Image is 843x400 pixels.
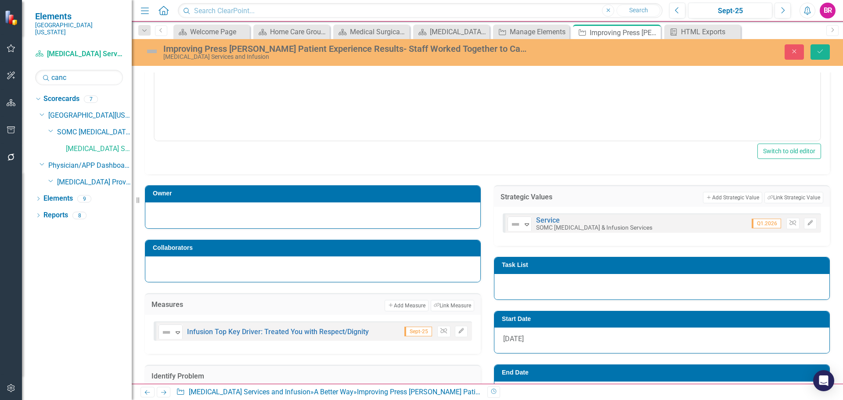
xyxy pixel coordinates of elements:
div: Home Care Group Dashboard [270,26,328,37]
div: » » [176,387,481,397]
p: Because of multiple handoffs and limited ownership, no one clearly takes ownership of the process... [2,30,314,51]
button: Switch to old editor [757,144,821,159]
div: Manage Elements [510,26,567,37]
img: ClearPoint Strategy [4,10,20,25]
input: Search ClearPoint... [178,3,663,18]
img: Not Defined [145,44,159,58]
button: Add Strategic Value [703,192,762,203]
small: [GEOGRAPHIC_DATA][US_STATE] [35,22,123,36]
a: Scorecards [43,94,79,104]
a: Welcome Page [176,26,248,37]
p: There is a lack of standard processes and protocols. [2,58,314,69]
p: Treated you with respect/dignity at the end of FY25 was the 22nd percentile. [2,2,314,13]
h3: Strategic Values [501,193,598,201]
a: Infusion Top Key Driver: Treated You with Respect/Dignity [187,328,369,336]
div: Improving Press [PERSON_NAME] Patient Experience Results- Staff Worked Together to Care for You (... [357,388,698,396]
span: [DATE] [503,335,524,343]
a: Service [536,216,560,224]
div: Improving Press [PERSON_NAME] Patient Experience Results- Staff Worked Together to Care for You (... [163,44,529,54]
button: Link Strategic Value [764,192,823,203]
div: [MEDICAL_DATA] Services and Infusion Dashboard [430,26,487,37]
div: Improving Press [PERSON_NAME] Patient Experience Results- Staff Worked Together to Care for You (... [590,27,659,38]
img: Not Defined [161,327,172,338]
div: Open Intercom Messenger [813,370,834,391]
a: Manage Elements [495,26,567,37]
div: 8 [72,212,86,219]
h3: Start Date [502,316,825,322]
a: [MEDICAL_DATA] Services and Infusion [35,49,123,59]
h3: Collaborators [153,245,476,251]
button: Link Measure [431,300,474,311]
p: Press [PERSON_NAME] patient satisfaction key driver “treated you with respect/dignity” ended FY25... [2,2,314,23]
button: BR [820,3,836,18]
button: Search [616,4,660,17]
div: Medical Surgical Care Unit Dashboard [350,26,407,37]
p: The infusion space is continuously changing as various construction spaces are closed and opened.... [2,2,663,13]
h3: Owner [153,190,476,197]
a: [MEDICAL_DATA] Services and Infusion [189,388,310,396]
a: HTML Exports [666,26,739,37]
div: HTML Exports [681,26,739,37]
a: Reports [43,210,68,220]
h3: Measures [151,301,236,309]
a: Home Care Group Dashboard [256,26,328,37]
a: Elements [43,194,73,204]
span: Search [629,7,648,14]
div: 7 [84,95,98,103]
small: SOMC [MEDICAL_DATA] & Infusion Services [536,224,652,231]
span: Sept-25 [404,327,432,336]
p: Multiple handoffs for one patient between nurses and patients do not know who their nurse is and ... [2,2,314,23]
a: [GEOGRAPHIC_DATA][US_STATE] [48,111,132,121]
div: [MEDICAL_DATA] Services and Infusion [163,54,529,60]
span: Elements [35,11,123,22]
img: Not Defined [510,219,521,230]
h3: Task List [502,262,825,268]
button: Add Measure [385,300,428,311]
a: SOMC [MEDICAL_DATA] & Infusion Services [57,127,132,137]
div: 9 [77,195,91,202]
div: Sept-25 [691,6,769,16]
a: [MEDICAL_DATA] Providers [57,177,132,187]
span: Q1.2026 [752,219,781,228]
a: [MEDICAL_DATA] Services and Infusion Dashboard [415,26,487,37]
a: [MEDICAL_DATA] Services and Infusion [66,144,132,154]
input: Search Below... [35,70,123,85]
div: Welcome Page [190,26,248,37]
p: Construction Multiple handoffs during patient medication encounter Lack of scheduling guidelines ... [2,2,314,55]
button: Sept-25 [688,3,772,18]
a: Physician/APP Dashboards [48,161,132,171]
a: Medical Surgical Care Unit Dashboard [335,26,407,37]
h3: Identify Problem [151,372,474,380]
h3: End Date [502,369,825,376]
a: A Better Way [314,388,353,396]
